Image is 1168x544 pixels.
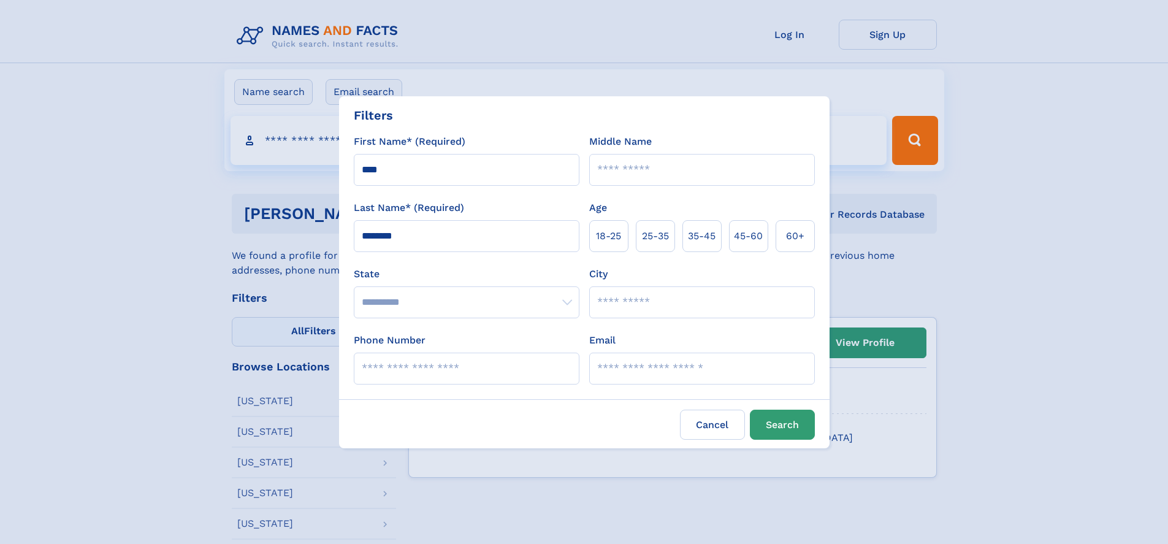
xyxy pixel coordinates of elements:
[354,106,393,125] div: Filters
[589,267,608,282] label: City
[354,333,426,348] label: Phone Number
[642,229,669,243] span: 25‑35
[589,201,607,215] label: Age
[354,201,464,215] label: Last Name* (Required)
[354,134,465,149] label: First Name* (Required)
[688,229,716,243] span: 35‑45
[354,267,579,282] label: State
[589,134,652,149] label: Middle Name
[589,333,616,348] label: Email
[750,410,815,440] button: Search
[596,229,621,243] span: 18‑25
[680,410,745,440] label: Cancel
[786,229,804,243] span: 60+
[734,229,763,243] span: 45‑60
